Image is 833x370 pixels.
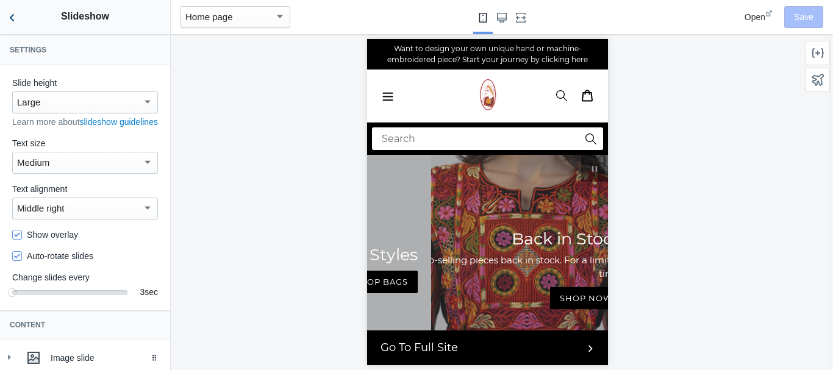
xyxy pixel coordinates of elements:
[745,12,765,22] span: Open
[12,77,158,89] label: Slide height
[12,137,158,149] label: Text size
[80,117,158,127] a: slideshow guidelines
[17,203,65,213] mat-select-trigger: Middle right
[12,116,158,128] p: Learn more about
[12,229,78,241] label: Show overlay
[12,271,158,283] label: Change slides every
[140,287,145,297] span: 3
[10,45,160,55] h3: Settings
[5,88,236,111] input: Search
[12,183,158,195] label: Text alignment
[10,320,160,330] h3: Content
[17,97,40,107] mat-select-trigger: Large
[145,287,158,297] span: sec
[17,157,49,168] mat-select-trigger: Medium
[41,215,255,242] span: Top-selling pieces back in stock. For a limited time.
[13,301,218,317] span: Go To Full Site
[105,35,135,78] img: image
[12,250,93,262] label: Auto-rotate slides
[8,44,34,69] button: Menu
[185,12,233,22] mat-select-trigger: Home page
[183,248,255,271] a: Shop Now
[51,352,161,364] div: Image slide
[41,190,255,209] h2: Back in Stock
